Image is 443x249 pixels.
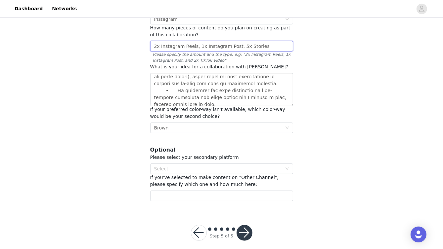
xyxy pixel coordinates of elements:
[11,1,47,16] a: Dashboard
[150,175,279,187] span: If you've selected to make content on "Other Channel", please specify which one and how much here:
[150,107,285,119] span: If your preferred color-way isn't available, which color-way would be your second choice?
[150,52,293,63] span: Please specify the amount and the type, e.g: "2x Instagram Reels, 1x Instagram Post, and 2x TikTo...
[150,146,293,154] h3: Optional
[285,126,289,130] i: icon: down
[150,155,239,160] span: Please select your secondary platform
[150,64,288,69] span: What is your idea for a collaboration with [PERSON_NAME]?
[154,14,178,24] div: Instagram
[419,4,425,14] div: avatar
[154,165,282,172] div: Select
[150,25,290,37] span: How many pieces of content do you plan on creating as part of this collaboration?
[285,17,289,22] i: icon: down
[411,227,426,242] div: Open Intercom Messenger
[48,1,81,16] a: Networks
[210,233,233,239] div: Step 5 of 5
[154,123,169,133] div: Brown
[285,167,289,171] i: icon: down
